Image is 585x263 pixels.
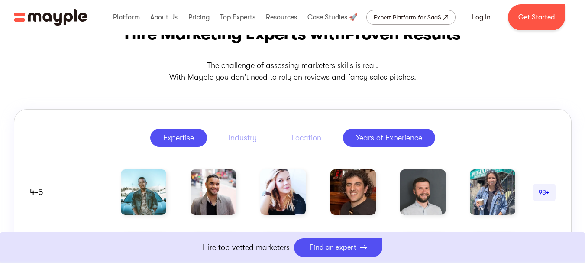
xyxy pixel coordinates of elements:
[229,133,257,143] div: Industry
[14,9,87,26] a: home
[291,133,321,143] div: Location
[14,9,87,26] img: Mayple logo
[30,187,103,198] div: 4-5
[186,3,212,31] div: Pricing
[148,3,180,31] div: About Us
[533,187,556,198] div: 98+
[264,3,299,31] div: Resources
[356,133,422,143] div: Years of Experience
[366,10,456,25] a: Expert Platform for SaaS
[462,7,501,28] a: Log In
[374,12,441,23] div: Expert Platform for SaaS
[508,4,565,30] a: Get Started
[111,3,142,31] div: Platform
[163,133,194,143] div: Expertise
[14,60,572,83] p: The challenge of assessing marketers skills is real. With Mayple you don't need to rely on review...
[218,3,258,31] div: Top Experts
